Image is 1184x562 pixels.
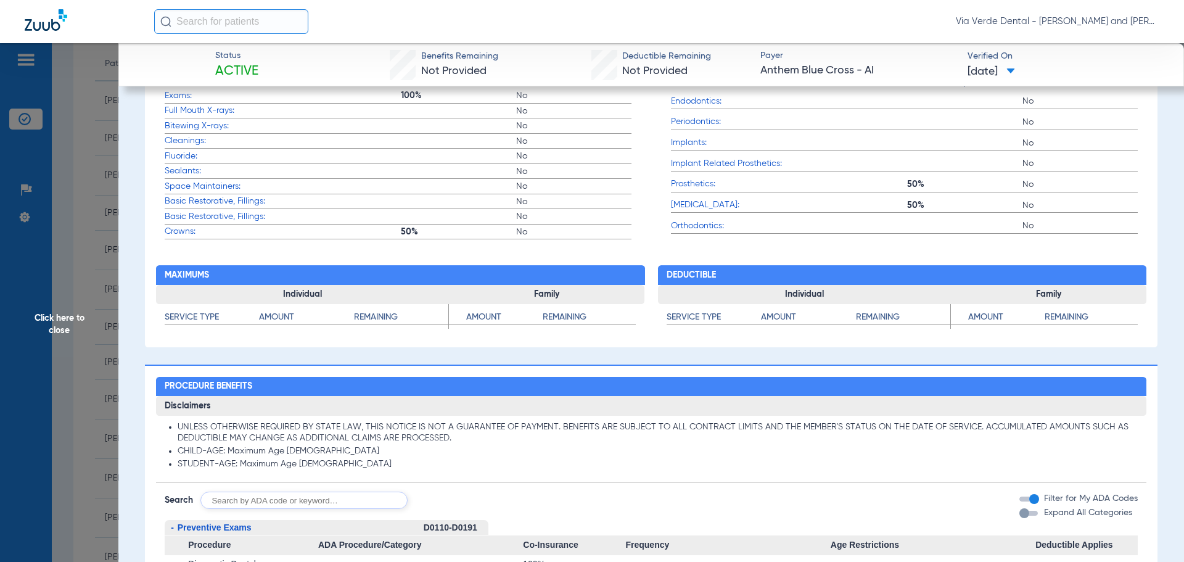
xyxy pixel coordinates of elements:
[165,494,193,506] span: Search
[1022,95,1138,107] span: No
[760,63,957,78] span: Anthem Blue Cross - AI
[165,210,286,223] span: Basic Restorative, Fillings:
[658,265,1147,285] h2: Deductible
[1022,116,1138,128] span: No
[421,50,498,63] span: Benefits Remaining
[165,195,286,208] span: Basic Restorative, Fillings:
[1022,137,1138,149] span: No
[1044,508,1132,517] span: Expand All Categories
[156,396,1147,416] h3: Disclaimers
[761,311,856,329] app-breakdown-title: Amount
[831,535,1035,555] span: Age Restrictions
[178,459,1138,470] li: STUDENT-AGE: Maximum Age [DEMOGRAPHIC_DATA]
[165,89,286,102] span: Exams:
[523,535,625,555] span: Co-Insurance
[516,210,631,223] span: No
[671,136,792,149] span: Implants:
[1022,157,1138,170] span: No
[421,65,487,76] span: Not Provided
[856,311,951,329] app-breakdown-title: Remaining
[516,89,631,102] span: No
[401,226,516,238] span: 50%
[449,311,543,329] app-breakdown-title: Amount
[165,180,286,193] span: Space Maintainers:
[516,135,631,147] span: No
[968,50,1164,63] span: Verified On
[667,311,762,324] h4: Service Type
[516,226,631,238] span: No
[215,63,258,80] span: Active
[178,523,252,532] span: Preventive Exams
[622,65,688,76] span: Not Provided
[951,311,1045,324] h4: Amount
[1022,220,1138,232] span: No
[401,89,516,102] span: 100%
[178,422,1138,444] li: UNLESS OTHERWISE REQUIRED BY STATE LAW, THIS NOTICE IS NOT A GUARANTEE OF PAYMENT. BENEFITS ARE S...
[156,285,450,305] h3: Individual
[516,196,631,208] span: No
[658,285,952,305] h3: Individual
[671,157,792,170] span: Implant Related Prosthetics:
[951,285,1146,305] h3: Family
[25,9,67,31] img: Zuub Logo
[449,285,644,305] h3: Family
[1022,178,1138,191] span: No
[1122,503,1184,562] iframe: Chat Widget
[516,180,631,192] span: No
[671,115,792,128] span: Periodontics:
[543,311,636,324] h4: Remaining
[1045,311,1138,324] h4: Remaining
[1035,535,1138,555] span: Deductible Applies
[424,520,488,536] div: D0110-D0191
[907,178,1022,191] span: 50%
[354,311,449,329] app-breakdown-title: Remaining
[165,311,260,324] h4: Service Type
[516,120,631,132] span: No
[951,311,1045,329] app-breakdown-title: Amount
[625,535,830,555] span: Frequency
[165,311,260,329] app-breakdown-title: Service Type
[354,311,449,324] h4: Remaining
[622,50,711,63] span: Deductible Remaining
[165,165,286,178] span: Sealants:
[165,134,286,147] span: Cleanings:
[215,49,258,62] span: Status
[259,311,354,329] app-breakdown-title: Amount
[156,265,645,285] h2: Maximums
[154,9,308,34] input: Search for patients
[165,104,286,117] span: Full Mouth X-rays:
[516,150,631,162] span: No
[165,150,286,163] span: Fluoride:
[516,105,631,117] span: No
[259,311,354,324] h4: Amount
[968,64,1015,80] span: [DATE]
[760,49,957,62] span: Payer
[1042,492,1138,505] label: Filter for My ADA Codes
[671,178,792,191] span: Prosthetics:
[165,120,286,133] span: Bitewing X-rays:
[449,311,543,324] h4: Amount
[200,492,408,509] input: Search by ADA code or keyword…
[171,523,174,532] span: -
[165,535,318,555] span: Procedure
[318,535,523,555] span: ADA Procedure/Category
[178,446,1138,457] li: CHILD-AGE: Maximum Age [DEMOGRAPHIC_DATA]
[671,199,792,212] span: [MEDICAL_DATA]:
[761,311,856,324] h4: Amount
[543,311,636,329] app-breakdown-title: Remaining
[956,15,1159,28] span: Via Verde Dental - [PERSON_NAME] and [PERSON_NAME] DDS
[1045,311,1138,329] app-breakdown-title: Remaining
[671,95,792,108] span: Endodontics:
[856,311,951,324] h4: Remaining
[160,16,171,27] img: Search Icon
[165,225,286,238] span: Crowns:
[156,377,1147,397] h2: Procedure Benefits
[907,199,1022,212] span: 50%
[671,220,792,233] span: Orthodontics:
[1022,199,1138,212] span: No
[516,165,631,178] span: No
[667,311,762,329] app-breakdown-title: Service Type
